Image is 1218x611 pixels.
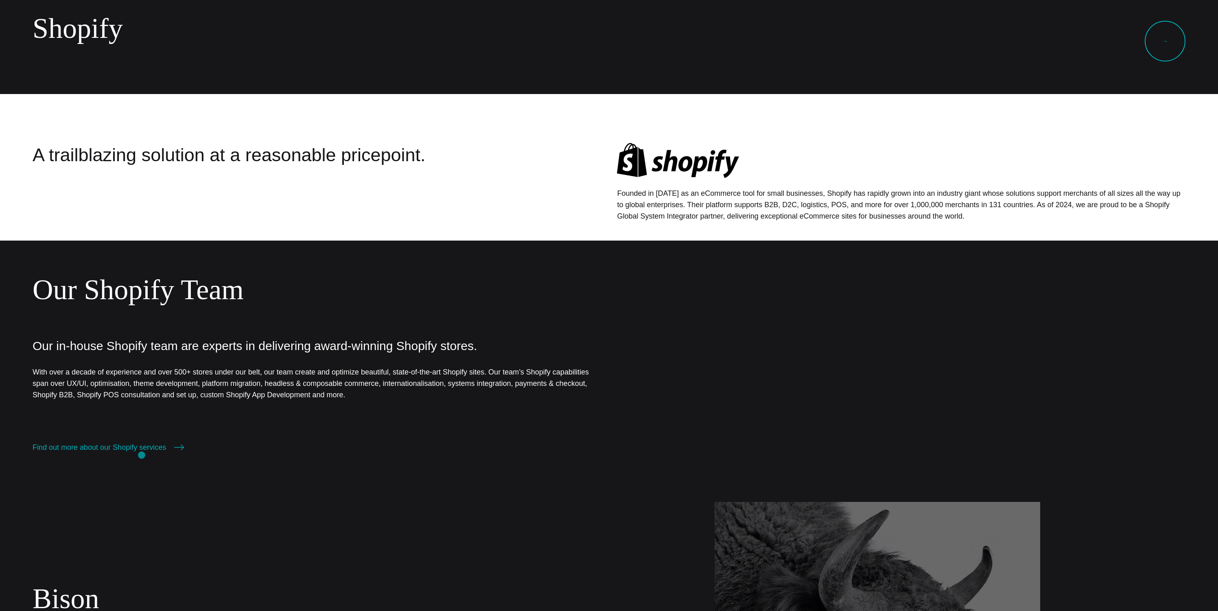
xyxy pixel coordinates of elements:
[33,442,184,453] a: Find out more about our Shopify services
[33,339,601,353] p: Our in-house Shopify team are experts in delivering award-winning Shopify stores.
[33,143,503,225] div: A trailblazing solution at a reasonable pricepoint.
[1145,21,1185,61] a: →
[33,274,244,305] a: Our Shopify Team
[617,188,1185,222] p: Founded in [DATE] as an eCommerce tool for small businesses, Shopify has rapidly grown into an in...
[33,12,496,45] div: Shopify
[33,366,601,401] p: With over a decade of experience and over 500+ stores under our belt, our team create and optimiz...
